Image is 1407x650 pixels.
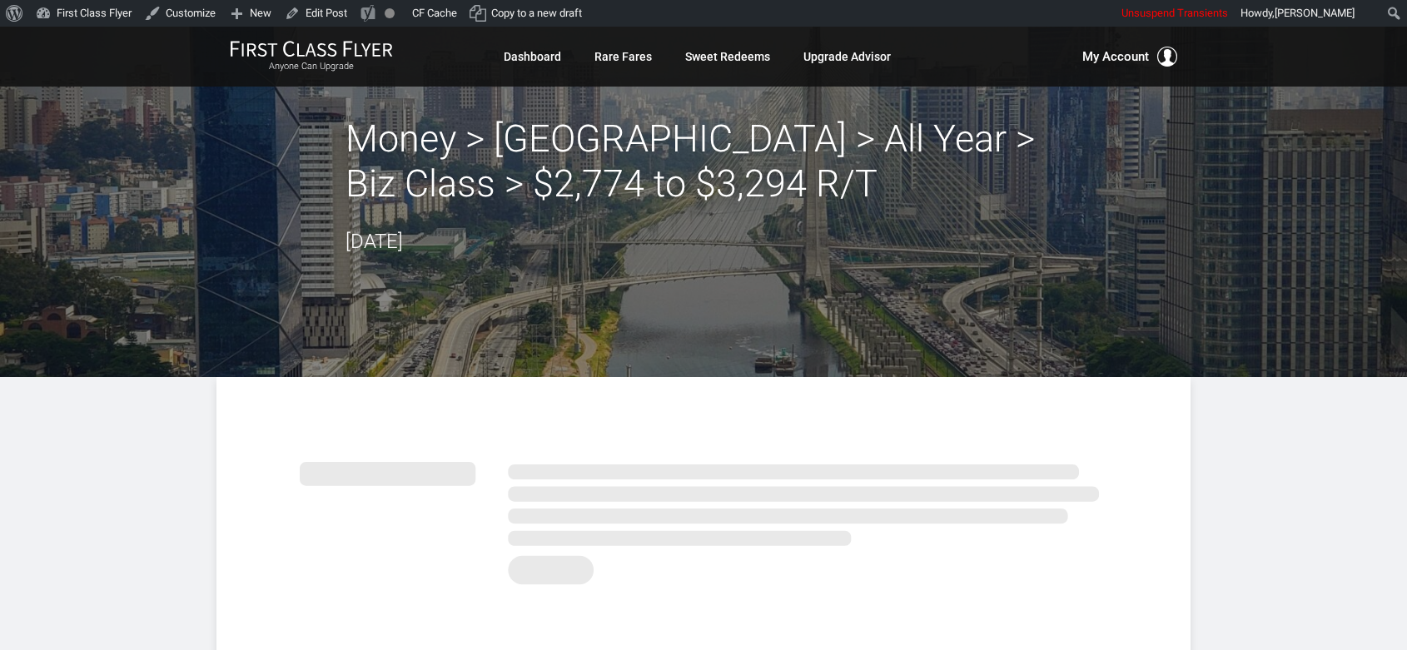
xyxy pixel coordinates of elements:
[300,444,1107,594] img: summary.svg
[803,42,891,72] a: Upgrade Advisor
[346,230,403,253] time: [DATE]
[1121,7,1228,19] span: Unsuspend Transients
[1082,47,1177,67] button: My Account
[230,61,393,72] small: Anyone Can Upgrade
[346,117,1061,206] h2: Money > [GEOGRAPHIC_DATA] > All Year > Biz Class > $2,774 to $3,294 R/T
[1275,7,1355,19] span: [PERSON_NAME]
[230,40,393,57] img: First Class Flyer
[685,42,770,72] a: Sweet Redeems
[504,42,561,72] a: Dashboard
[594,42,652,72] a: Rare Fares
[230,40,393,73] a: First Class FlyerAnyone Can Upgrade
[1082,47,1149,67] span: My Account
